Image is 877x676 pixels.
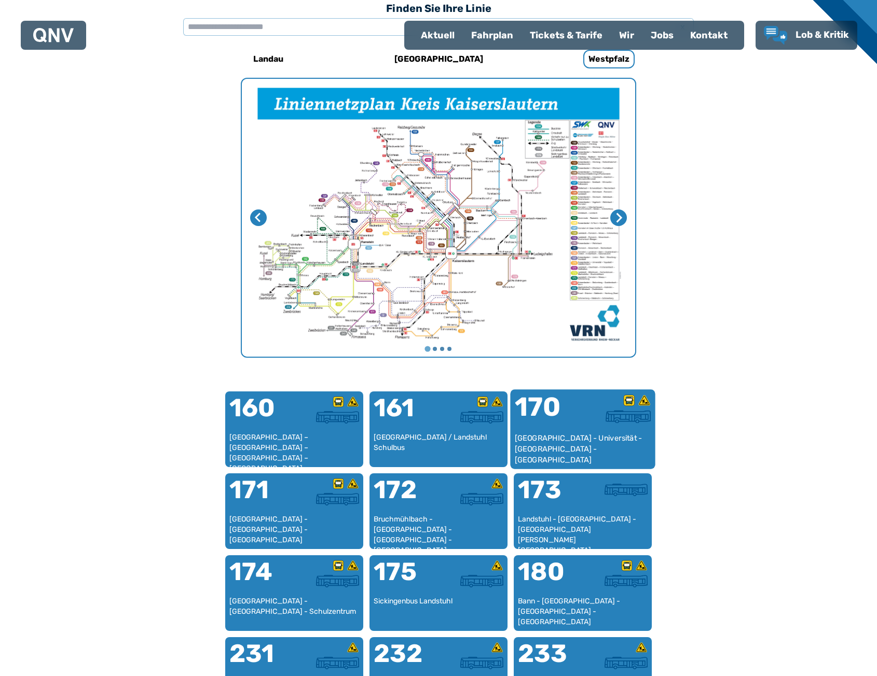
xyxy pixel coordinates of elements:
[605,575,648,587] img: Überlandbus
[764,26,849,45] a: Lob & Kritik
[374,514,503,545] div: Bruchmühlbach - [GEOGRAPHIC_DATA] - [GEOGRAPHIC_DATA] - [GEOGRAPHIC_DATA] - [GEOGRAPHIC_DATA]
[249,51,287,67] h6: Landau
[605,484,648,496] img: Überlandbus
[518,514,648,545] div: Landstuhl - [GEOGRAPHIC_DATA] - [GEOGRAPHIC_DATA][PERSON_NAME][GEOGRAPHIC_DATA]
[316,411,359,424] img: Überlandbus
[447,347,451,351] button: Gehe zu Seite 4
[518,559,583,597] div: 180
[518,596,648,627] div: Bann - [GEOGRAPHIC_DATA] - [GEOGRAPHIC_DATA] - [GEOGRAPHIC_DATA]
[374,396,439,433] div: 161
[242,79,635,357] img: Netzpläne Westpfalz Seite 1 von 4
[199,47,337,72] a: Landau
[229,432,359,463] div: [GEOGRAPHIC_DATA] – [GEOGRAPHIC_DATA] – [GEOGRAPHIC_DATA] – [GEOGRAPHIC_DATA] – [GEOGRAPHIC_DATA]...
[583,50,635,68] h6: Westpfalz
[374,596,503,627] div: Sickingenbus Landstuhl
[460,493,503,505] img: Überlandbus
[463,22,522,49] a: Fahrplan
[605,657,648,669] img: Überlandbus
[522,22,611,49] a: Tickets & Tarife
[242,345,635,353] ul: Wählen Sie eine Seite zum Anzeigen
[424,346,430,352] button: Gehe zu Seite 1
[606,410,651,423] img: Überlandbus
[390,51,487,67] h6: [GEOGRAPHIC_DATA]
[229,514,359,545] div: [GEOGRAPHIC_DATA] - [GEOGRAPHIC_DATA] - [GEOGRAPHIC_DATA]
[440,347,444,351] button: Gehe zu Seite 3
[369,47,508,72] a: [GEOGRAPHIC_DATA]
[316,493,359,505] img: Überlandbus
[229,396,294,433] div: 160
[460,657,503,669] img: Überlandbus
[796,29,849,40] span: Lob & Kritik
[374,477,439,515] div: 172
[374,559,439,597] div: 175
[518,477,583,515] div: 173
[242,79,635,357] li: 1 von 4
[316,657,359,669] img: Überlandbus
[433,347,437,351] button: Gehe zu Seite 2
[610,209,627,226] button: Nächste Seite
[460,411,503,424] img: Überlandbus
[33,28,74,43] img: QNV Logo
[33,25,74,46] a: QNV Logo
[642,22,682,49] a: Jobs
[229,477,294,515] div: 171
[611,22,642,49] a: Wir
[460,575,503,587] img: Überlandbus
[515,394,583,433] div: 170
[374,432,503,463] div: [GEOGRAPHIC_DATA] / Landstuhl Schulbus
[250,209,267,226] button: Letzte Seite
[229,559,294,597] div: 174
[515,433,651,464] div: [GEOGRAPHIC_DATA] - Universität - [GEOGRAPHIC_DATA] - [GEOGRAPHIC_DATA]
[413,22,463,49] a: Aktuell
[229,596,359,627] div: [GEOGRAPHIC_DATA] - [GEOGRAPHIC_DATA] - Schulzentrum
[682,22,736,49] a: Kontakt
[316,575,359,587] img: Überlandbus
[540,47,678,72] a: Westpfalz
[242,79,635,357] div: My Favorite Images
